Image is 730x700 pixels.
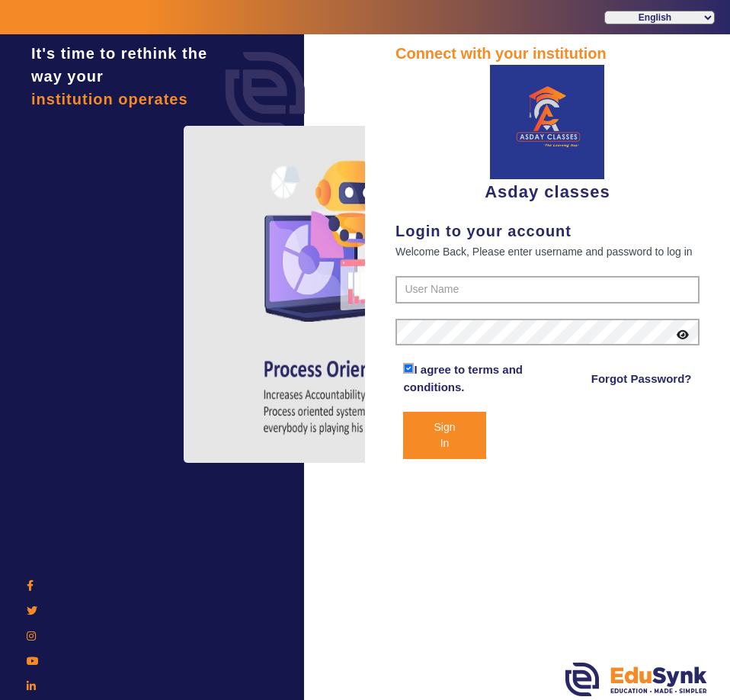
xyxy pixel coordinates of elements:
a: I agree to terms and conditions. [403,363,523,393]
a: Forgot Password? [591,370,692,388]
img: edusynk.png [565,663,707,696]
div: Welcome Back, Please enter username and password to log in [395,242,700,261]
button: Sign In [403,412,485,459]
img: login.png [208,34,322,149]
input: User Name [395,276,700,303]
span: institution operates [31,91,188,108]
div: Connect with your institution [395,42,700,65]
img: login4.png [184,126,504,463]
div: Asday classes [395,65,700,204]
img: 6c26f0c6-1b4f-4b8f-9f13-0669d385e8b7 [490,65,604,179]
div: Login to your account [395,220,700,242]
span: It's time to rethink the way your [31,45,207,85]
